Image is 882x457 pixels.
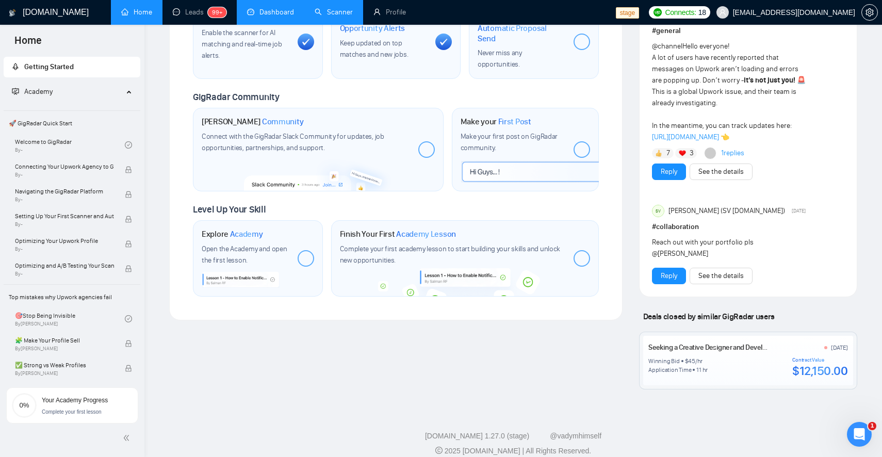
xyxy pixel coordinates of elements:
[661,166,677,177] a: Reply
[15,197,114,203] span: By -
[695,357,703,365] div: /hr
[202,132,384,152] span: Connect with the GigRadar Slack Community for updates, job opportunities, partnerships, and support.
[685,357,689,365] div: $
[461,117,531,127] h1: Make your
[461,132,558,152] span: Make your first post on GigRadar community.
[202,28,282,60] span: Enable the scanner for AI matching and real-time job alerts.
[652,221,844,233] h1: # collaboration
[340,229,456,239] h1: Finish Your First
[125,240,132,248] span: lock
[396,229,456,239] span: Academy Lesson
[690,268,753,284] button: See the details
[9,5,16,21] img: logo
[648,366,691,374] div: Application Time
[861,4,878,21] button: setting
[15,211,114,221] span: Setting Up Your First Scanner and Auto-Bidder
[24,87,53,96] span: Academy
[15,346,114,352] span: By [PERSON_NAME]
[193,204,266,215] span: Level Up Your Skill
[125,340,132,347] span: lock
[125,216,132,223] span: lock
[247,8,294,17] a: dashboardDashboard
[792,357,847,363] div: Contract Value
[6,33,50,55] span: Home
[696,366,708,374] div: 11 hr
[652,268,686,284] button: Reply
[616,7,639,19] span: stage
[792,206,806,216] span: [DATE]
[868,422,876,430] span: 1
[698,166,744,177] a: See the details
[550,432,601,440] a: @vadymhimself
[792,363,847,379] div: $12,150.00
[666,148,670,158] span: 7
[15,260,114,271] span: Optimizing and A/B Testing Your Scanner for Better Results
[42,409,102,415] span: Complete your first lesson
[12,87,53,96] span: Academy
[721,148,744,158] a: 1replies
[478,48,522,69] span: Never miss any opportunities.
[721,133,729,141] span: 👈
[202,244,287,265] span: Open the Academy and open the first lesson.
[373,8,406,17] a: userProfile
[679,150,686,157] img: ❤️
[15,271,114,277] span: By -
[15,360,114,370] span: ✅ Strong vs Weak Profiles
[244,155,394,191] img: slackcommunity-bg.png
[652,237,806,259] div: Reach out with your portfolio pls @[PERSON_NAME]
[5,287,139,307] span: Top mistakes why Upwork agencies fail
[121,8,152,17] a: homeHome
[498,117,531,127] span: First Post
[688,357,695,365] div: 45
[861,8,878,17] a: setting
[193,91,280,103] span: GigRadar Community
[652,205,664,217] div: SV
[12,88,19,95] span: fund-projection-screen
[230,229,263,239] span: Academy
[315,8,353,17] a: searchScanner
[652,25,844,37] h1: # general
[123,433,133,443] span: double-left
[15,307,125,330] a: 🎯Stop Being InvisibleBy[PERSON_NAME]
[831,344,848,352] div: [DATE]
[652,41,806,143] div: Hello everyone! A lot of users have recently reported that messages on Upwork aren’t loading and ...
[652,133,719,141] a: [URL][DOMAIN_NAME]
[125,166,132,173] span: lock
[202,229,263,239] h1: Explore
[719,9,726,16] span: user
[847,422,872,447] iframe: Intercom live chat
[340,39,409,59] span: Keep updated on top matches and new jobs.
[15,161,114,172] span: Connecting Your Upwork Agency to GigRadar
[15,186,114,197] span: Navigating the GigRadar Platform
[5,113,139,134] span: 🚀 GigRadar Quick Start
[153,446,874,456] div: 2025 [DOMAIN_NAME] | All Rights Reserved.
[652,42,682,51] span: @channel
[665,7,696,18] span: Connects:
[208,7,226,18] sup: 99+
[425,432,529,440] a: [DOMAIN_NAME] 1.27.0 (stage)
[698,7,706,18] span: 18
[652,164,686,180] button: Reply
[862,8,877,17] span: setting
[690,164,753,180] button: See the details
[668,205,785,217] span: [PERSON_NAME] (SV [DOMAIN_NAME])
[12,63,19,70] span: rocket
[15,246,114,252] span: By -
[42,397,108,404] span: Your Academy Progress
[654,8,662,17] img: upwork-logo.png
[744,76,795,85] strong: it’s not just you!
[15,221,114,227] span: By -
[4,57,140,77] li: Getting Started
[639,307,779,325] span: Deals closed by similar GigRadar users
[262,117,304,127] span: Community
[648,357,679,365] div: Winning Bid
[125,191,132,198] span: lock
[340,23,405,34] span: Opportunity Alerts
[655,150,662,157] img: 👍
[797,76,806,85] span: 🚨
[125,315,132,322] span: check-circle
[125,365,132,372] span: lock
[125,141,132,149] span: check-circle
[15,335,114,346] span: 🧩 Make Your Profile Sell
[173,8,226,17] a: messageLeads99+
